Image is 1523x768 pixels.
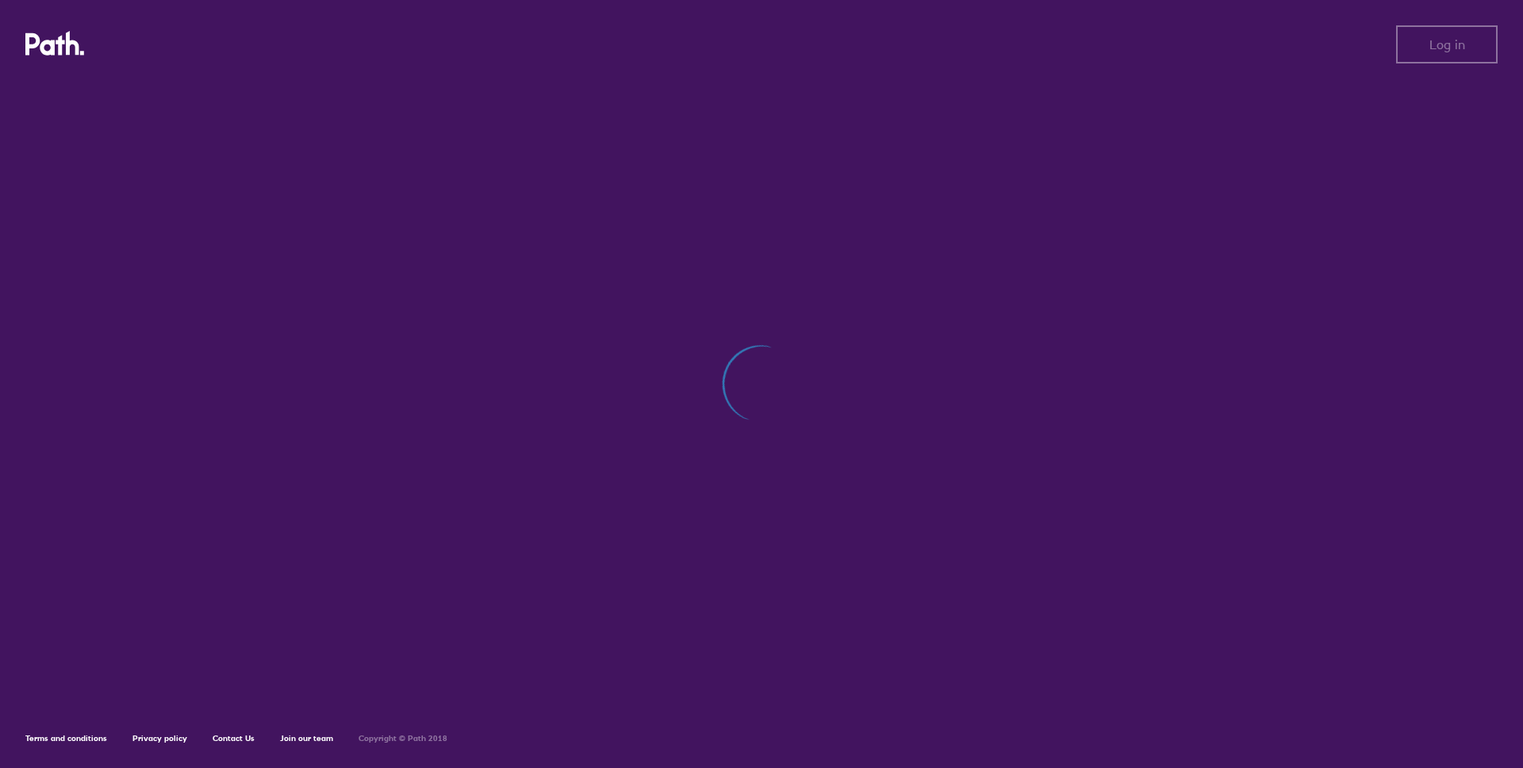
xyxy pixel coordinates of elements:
a: Privacy policy [132,733,187,743]
a: Join our team [280,733,333,743]
a: Contact Us [213,733,255,743]
a: Terms and conditions [25,733,107,743]
h6: Copyright © Path 2018 [359,734,447,743]
button: Log in [1396,25,1498,63]
span: Log in [1429,37,1465,52]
